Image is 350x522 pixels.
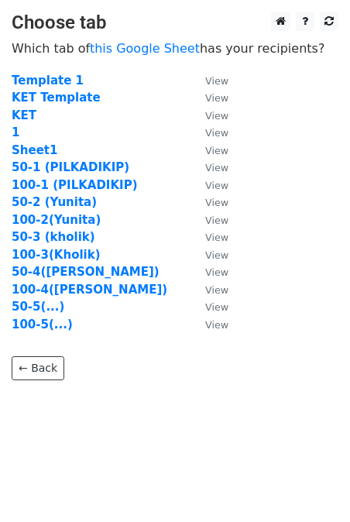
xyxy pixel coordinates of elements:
[190,195,228,209] a: View
[12,178,138,192] a: 100-1 (PILKADIKIP)
[205,319,228,331] small: View
[205,75,228,87] small: View
[205,284,228,296] small: View
[190,230,228,244] a: View
[205,249,228,261] small: View
[12,213,101,227] a: 100-2(Yunita)
[12,248,101,262] a: 100-3(Kholik)
[190,265,228,279] a: View
[205,301,228,313] small: View
[190,160,228,174] a: View
[205,127,228,139] small: View
[205,110,228,122] small: View
[205,145,228,156] small: View
[12,74,84,88] a: Template 1
[12,318,73,331] a: 100-5(...)
[190,318,228,331] a: View
[190,283,228,297] a: View
[12,265,160,279] a: 50-4([PERSON_NAME])
[190,300,228,314] a: View
[12,356,64,380] a: ← Back
[190,143,228,157] a: View
[12,125,19,139] a: 1
[12,40,338,57] p: Which tab of has your recipients?
[190,178,228,192] a: View
[190,91,228,105] a: View
[12,300,64,314] a: 50-5(...)
[190,248,228,262] a: View
[205,162,228,173] small: View
[12,195,97,209] a: 50-2 (Yunita)
[205,266,228,278] small: View
[205,232,228,243] small: View
[190,213,228,227] a: View
[190,74,228,88] a: View
[205,197,228,208] small: View
[12,230,95,244] a: 50-3 (kholik)
[12,160,129,174] a: 50-1 (PILKADIKIP)
[12,143,57,157] a: Sheet1
[190,108,228,122] a: View
[12,91,101,105] a: KET Template
[12,12,338,34] h3: Choose tab
[190,125,228,139] a: View
[205,92,228,104] small: View
[205,180,228,191] small: View
[90,41,200,56] a: this Google Sheet
[205,215,228,226] small: View
[12,283,167,297] a: 100-4([PERSON_NAME])
[12,108,36,122] a: KET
